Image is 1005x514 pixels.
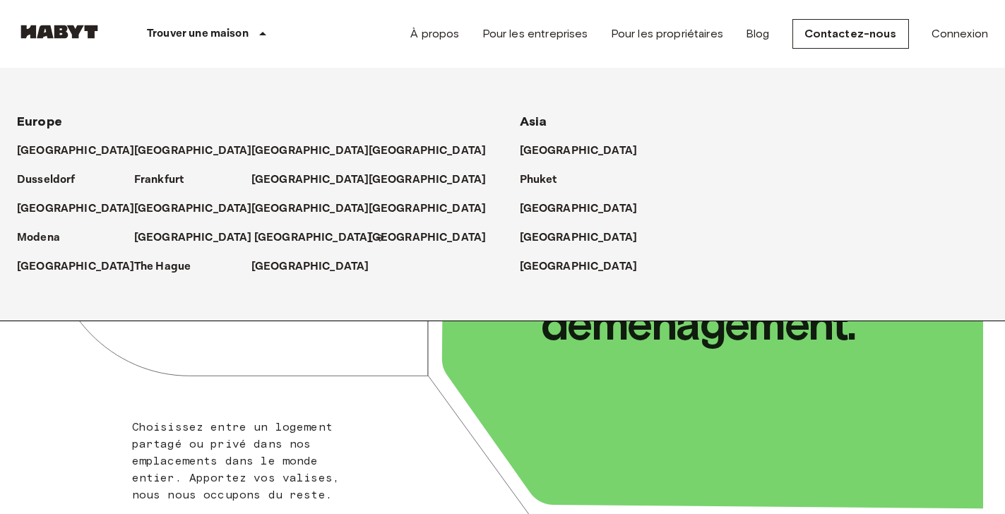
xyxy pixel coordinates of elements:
a: The Hague [134,258,205,275]
p: [GEOGRAPHIC_DATA] [369,201,487,217]
p: [GEOGRAPHIC_DATA] [17,143,135,160]
a: [GEOGRAPHIC_DATA] [369,143,501,160]
a: [GEOGRAPHIC_DATA] [369,172,501,189]
p: [GEOGRAPHIC_DATA] [254,229,372,246]
p: [GEOGRAPHIC_DATA] [369,229,487,246]
p: Phuket [520,172,557,189]
a: [GEOGRAPHIC_DATA] [254,229,386,246]
p: [GEOGRAPHIC_DATA] [369,143,487,160]
p: [GEOGRAPHIC_DATA] [134,143,252,160]
a: [GEOGRAPHIC_DATA] [134,201,266,217]
p: [GEOGRAPHIC_DATA] [134,229,252,246]
p: [GEOGRAPHIC_DATA] [251,172,369,189]
img: Habyt [17,25,102,39]
a: [GEOGRAPHIC_DATA] [369,201,501,217]
a: [GEOGRAPHIC_DATA] [251,143,383,160]
a: [GEOGRAPHIC_DATA] [17,258,149,275]
a: [GEOGRAPHIC_DATA] [251,172,383,189]
a: Connexion [932,25,988,42]
p: Dusseldorf [17,172,76,189]
a: Pour les propriétaires [611,25,723,42]
p: Modena [17,229,60,246]
a: À propos [410,25,459,42]
p: [GEOGRAPHIC_DATA] [520,201,638,217]
a: [GEOGRAPHIC_DATA] [369,229,501,246]
a: Blog [746,25,770,42]
p: [GEOGRAPHIC_DATA] [369,172,487,189]
a: [GEOGRAPHIC_DATA] [251,201,383,217]
p: Trouver une maison [147,25,249,42]
a: [GEOGRAPHIC_DATA] [251,258,383,275]
span: Asia [520,114,547,129]
p: [GEOGRAPHIC_DATA] [520,258,638,275]
a: Contactez-nous [792,19,909,49]
a: [GEOGRAPHIC_DATA] [520,143,652,160]
a: Phuket [520,172,571,189]
p: [GEOGRAPHIC_DATA] [251,143,369,160]
p: [GEOGRAPHIC_DATA] [520,229,638,246]
a: Dusseldorf [17,172,90,189]
a: Frankfurt [134,172,198,189]
p: [GEOGRAPHIC_DATA] [17,201,135,217]
p: [GEOGRAPHIC_DATA] [520,143,638,160]
a: [GEOGRAPHIC_DATA] [520,258,652,275]
p: The Hague [134,258,191,275]
a: Modena [17,229,74,246]
a: [GEOGRAPHIC_DATA] [17,143,149,160]
span: Europe [17,114,62,129]
p: [GEOGRAPHIC_DATA] [251,201,369,217]
a: Pour les entreprises [482,25,588,42]
a: [GEOGRAPHIC_DATA] [520,201,652,217]
p: [GEOGRAPHIC_DATA] [134,201,252,217]
p: [GEOGRAPHIC_DATA] [17,258,135,275]
p: [GEOGRAPHIC_DATA] [251,258,369,275]
a: [GEOGRAPHIC_DATA] [520,229,652,246]
p: Frankfurt [134,172,184,189]
span: Débloquez votre prochain déménagement. [541,200,925,349]
span: Choisissez entre un logement partagé ou privé dans nos emplacements dans le monde entier. Apporte... [132,420,340,501]
a: [GEOGRAPHIC_DATA] [134,229,266,246]
a: [GEOGRAPHIC_DATA] [17,201,149,217]
a: [GEOGRAPHIC_DATA] [134,143,266,160]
